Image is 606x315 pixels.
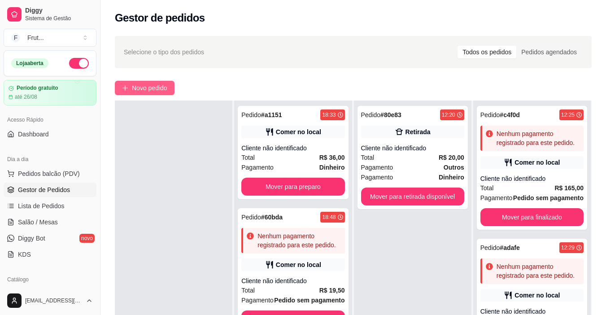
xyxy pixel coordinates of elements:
button: Novo pedido [115,81,174,95]
div: Acesso Rápido [4,113,96,127]
strong: R$ 20,00 [439,154,464,161]
strong: R$ 165,00 [554,184,584,192]
span: Gestor de Pedidos [18,185,70,194]
span: Pagamento [361,172,393,182]
div: Nenhum pagamento registrado para este pedido. [497,262,580,280]
span: Lista de Pedidos [18,201,65,210]
a: Lista de Pedidos [4,199,96,213]
strong: # 60bda [261,214,283,221]
span: F [11,33,20,42]
div: Todos os pedidos [458,46,516,58]
button: Mover para retirada disponível [361,188,464,206]
span: Diggy [25,7,93,15]
span: Pagamento [480,193,513,203]
span: Pagamento [241,162,274,172]
a: Gestor de Pedidos [4,183,96,197]
button: Mover para finalizado [480,208,584,226]
span: Total [480,183,494,193]
div: Dia a dia [4,152,96,166]
h2: Gestor de pedidos [115,11,205,25]
button: Pedidos balcão (PDV) [4,166,96,181]
span: Pedido [241,214,261,221]
button: Select a team [4,29,96,47]
div: Loja aberta [11,58,48,68]
strong: R$ 19,50 [319,287,345,294]
div: Comer no local [276,260,321,269]
strong: # a1151 [261,111,282,118]
span: Pedidos balcão (PDV) [18,169,80,178]
span: Sistema de Gestão [25,15,93,22]
span: Pagamento [241,295,274,305]
div: Nenhum pagamento registrado para este pedido. [257,232,341,249]
div: Nenhum pagamento registrado para este pedido. [497,129,580,147]
a: Salão / Mesas [4,215,96,229]
div: Retirada [405,127,431,136]
span: Dashboard [18,130,49,139]
article: até 26/08 [15,93,37,101]
span: KDS [18,250,31,259]
a: Diggy Botnovo [4,231,96,245]
div: Pedidos agendados [516,46,582,58]
div: Cliente não identificado [480,174,584,183]
span: Total [361,153,375,162]
strong: Pedido sem pagamento [274,297,344,304]
div: Cliente não identificado [241,276,344,285]
span: Pedido [480,111,500,118]
span: Total [241,285,255,295]
div: Cliente não identificado [361,144,464,153]
span: Salão / Mesas [18,218,58,227]
a: Dashboard [4,127,96,141]
span: Total [241,153,255,162]
span: [EMAIL_ADDRESS][DOMAIN_NAME] [25,297,82,304]
div: Cliente não identificado [241,144,344,153]
article: Período gratuito [17,85,58,92]
div: 12:25 [561,111,575,118]
strong: Pedido sem pagamento [513,194,584,201]
strong: # 80e83 [380,111,401,118]
span: Pagamento [361,162,393,172]
span: Pedido [241,111,261,118]
div: Comer no local [514,158,560,167]
strong: R$ 36,00 [319,154,345,161]
a: Período gratuitoaté 26/08 [4,80,96,105]
span: Pedido [361,111,381,118]
span: Novo pedido [132,83,167,93]
span: Selecione o tipo dos pedidos [124,47,204,57]
strong: # c4f0d [500,111,519,118]
div: 18:48 [322,214,336,221]
div: Catálogo [4,272,96,287]
a: KDS [4,247,96,262]
div: Comer no local [276,127,321,136]
div: 12:20 [442,111,455,118]
button: Mover para preparo [241,178,344,196]
span: plus [122,85,128,91]
strong: Dinheiro [439,174,464,181]
span: Pedido [480,244,500,251]
div: 18:33 [322,111,336,118]
button: [EMAIL_ADDRESS][DOMAIN_NAME] [4,290,96,311]
span: Diggy Bot [18,234,45,243]
strong: # adafe [500,244,519,251]
div: 12:29 [561,244,575,251]
strong: Dinheiro [319,164,345,171]
div: Frut ... [27,33,44,42]
button: Alterar Status [69,58,89,69]
a: DiggySistema de Gestão [4,4,96,25]
strong: Outros [444,164,464,171]
div: Comer no local [514,291,560,300]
